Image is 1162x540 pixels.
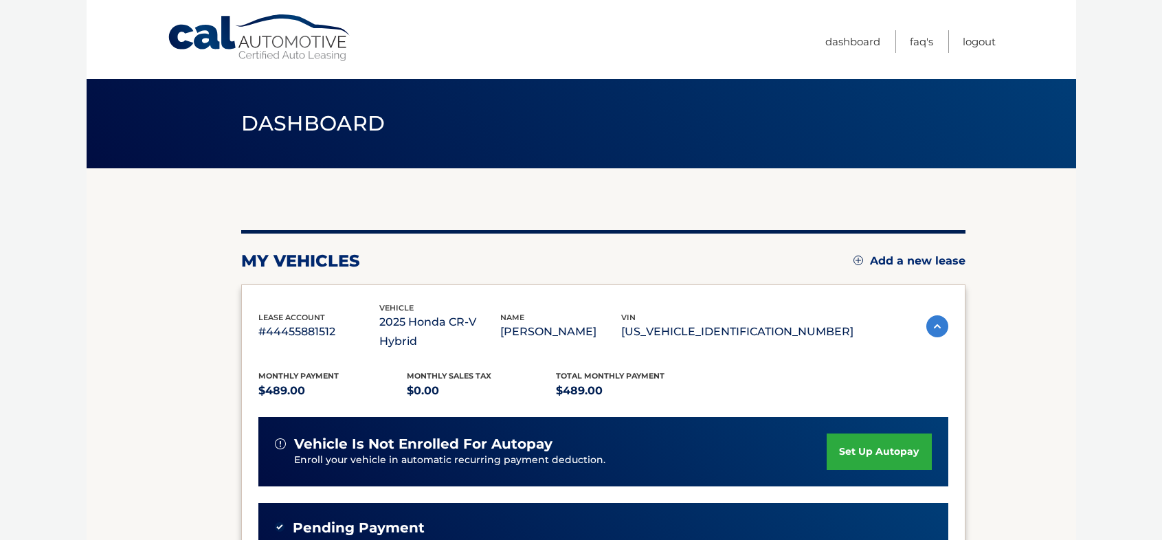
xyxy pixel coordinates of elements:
span: name [500,313,524,322]
a: Cal Automotive [167,14,353,63]
p: $489.00 [258,381,407,401]
img: alert-white.svg [275,438,286,449]
p: $0.00 [407,381,556,401]
span: Dashboard [241,111,386,136]
span: vin [621,313,636,322]
a: Dashboard [825,30,880,53]
img: accordion-active.svg [926,315,948,337]
a: set up autopay [827,434,931,470]
p: [PERSON_NAME] [500,322,621,341]
h2: my vehicles [241,251,360,271]
span: vehicle [379,303,414,313]
p: [US_VEHICLE_IDENTIFICATION_NUMBER] [621,322,853,341]
a: Logout [963,30,996,53]
img: add.svg [853,256,863,265]
span: Monthly Payment [258,371,339,381]
p: $489.00 [556,381,705,401]
span: Monthly sales Tax [407,371,491,381]
p: Enroll your vehicle in automatic recurring payment deduction. [294,453,827,468]
a: Add a new lease [853,254,965,268]
span: lease account [258,313,325,322]
p: 2025 Honda CR-V Hybrid [379,313,500,351]
span: vehicle is not enrolled for autopay [294,436,552,453]
span: Total Monthly Payment [556,371,664,381]
a: FAQ's [910,30,933,53]
p: #44455881512 [258,322,379,341]
span: Pending Payment [293,519,425,537]
img: check-green.svg [275,522,284,532]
